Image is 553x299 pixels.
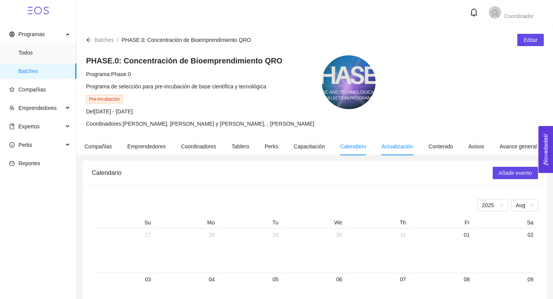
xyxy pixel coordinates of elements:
button: Open Feedback Widget [538,126,553,173]
span: Pre-incubación [86,95,123,103]
span: Actualización [381,143,413,149]
span: book [9,124,15,129]
span: Perks [18,142,32,148]
span: Añadir evento [499,169,532,177]
td: 2025-07-29 [219,228,283,272]
span: Editar [523,36,538,44]
span: Batches [94,37,114,43]
th: Sa [474,219,538,228]
span: Batches [18,63,70,79]
div: 09 [479,275,533,284]
span: Perks [265,143,278,149]
div: 01 [415,230,470,239]
span: 2025 [482,199,503,211]
span: Expertos [18,123,40,130]
th: Mo [156,219,219,228]
span: Emprendedores [18,105,57,111]
span: global [9,32,15,37]
span: Coordinador [504,13,534,19]
span: Contenido [429,143,453,149]
span: Avisos [469,143,484,149]
span: Coordinadores [181,143,216,149]
button: Editar [517,34,544,46]
span: dashboard [9,161,15,166]
th: Su [92,219,156,228]
div: 27 [96,230,151,239]
span: Emprendedores [127,143,166,149]
span: Capacitación [294,143,325,149]
span: Todos [18,45,70,60]
span: Compañías [84,143,112,149]
span: Del [DATE] - [DATE] [86,108,133,115]
span: Programa de selección para pre-incubación de base científica y tecnológica [86,83,266,90]
div: 30 [288,230,342,239]
button: Añadir evento [493,167,538,179]
th: Th [347,219,411,228]
div: 31 [351,230,406,239]
span: team [9,105,15,111]
span: Programas [18,31,45,37]
div: 29 [224,230,278,239]
div: 07 [351,275,406,284]
span: Tablero [232,143,249,149]
div: 02 [479,230,533,239]
div: 03 [96,275,151,284]
td: 2025-07-31 [347,228,411,272]
span: Aug [516,199,533,211]
span: Avance general [500,143,537,149]
span: smile [9,142,15,148]
td: 2025-07-30 [283,228,347,272]
td: 2025-08-02 [474,228,538,272]
h4: PHASE.0: Concentración de Bioemprendimiento QRO [86,55,314,66]
div: 04 [160,275,215,284]
th: Tu [219,219,283,228]
th: We [283,219,347,228]
td: 2025-07-28 [156,228,219,272]
span: bell [470,8,478,17]
th: Fr [411,219,474,228]
span: Coordinadores: [PERSON_NAME], [PERSON_NAME] y [PERSON_NAME], , [PERSON_NAME] [86,121,314,127]
span: / [117,37,119,43]
span: arrow-left [86,37,91,43]
span: PHASE.0: Concentración de Bioemprendimiento QRO [121,37,251,43]
span: user [490,9,500,18]
span: star [9,87,15,92]
div: 05 [224,275,278,284]
td: 2025-08-01 [411,228,474,272]
div: 06 [288,275,342,284]
span: Reportes [18,160,40,166]
span: Calendario [340,143,366,149]
td: 2025-07-27 [92,228,156,272]
span: Compañías [18,86,46,93]
span: Programa: Phase.0 [86,71,131,77]
div: 08 [415,275,470,284]
div: Calendario [92,168,121,178]
div: 28 [160,230,215,239]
